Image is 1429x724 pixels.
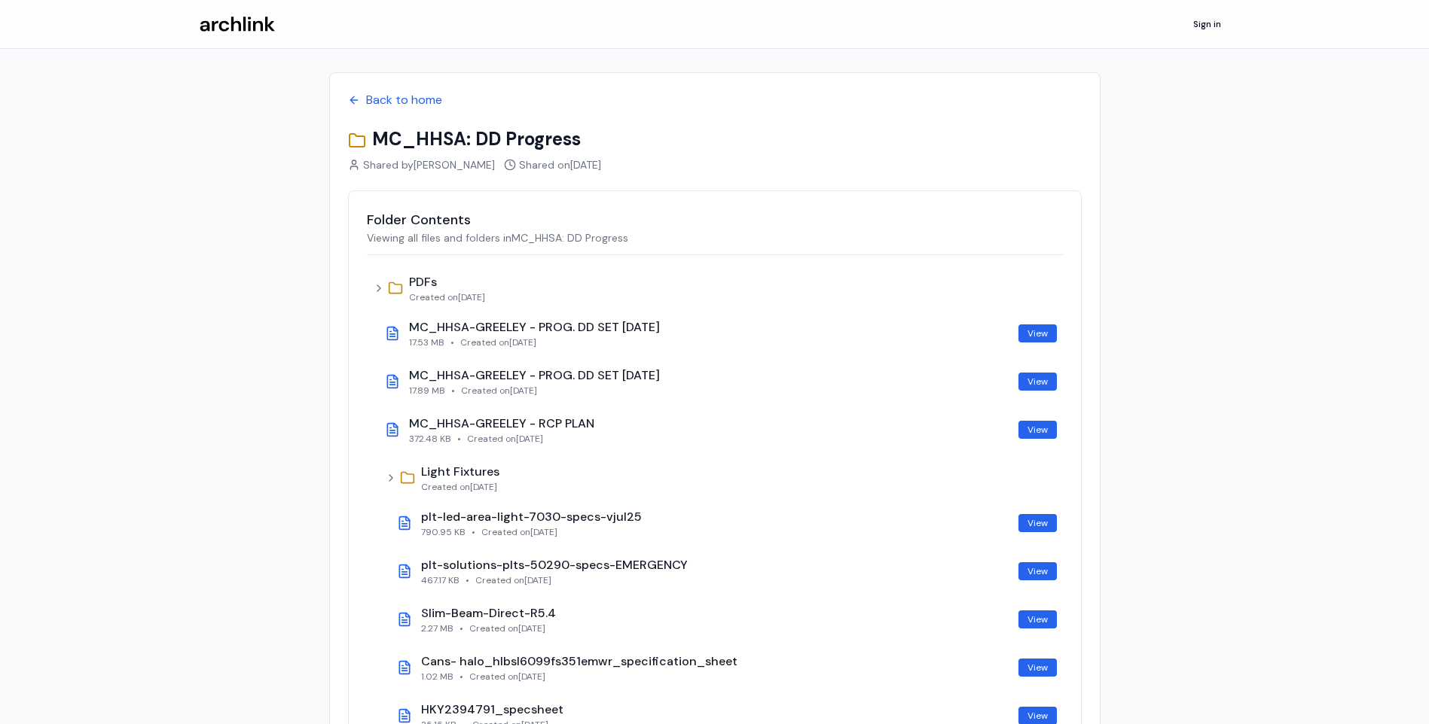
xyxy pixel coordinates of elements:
[475,574,551,586] span: Created on [DATE]
[421,604,1012,622] div: Slim-Beam-Direct-R5.4
[409,367,1012,385] div: MC_HHSA-GREELEY - PROG. DD SET [DATE]
[1018,324,1057,342] a: View
[421,508,1012,526] div: plt-led-area-light-7030-specs-vjul25
[409,318,1012,336] div: MC_HHSA-GREELEY - PROG. DD SET [DATE]
[460,671,463,683] span: •
[457,433,461,445] span: •
[421,526,466,538] span: 790.95 KB
[1018,421,1057,439] a: View
[1184,12,1230,36] a: Sign in
[481,526,557,538] span: Created on [DATE]
[1018,610,1057,628] a: View
[421,481,499,493] div: Created on [DATE]
[421,671,453,683] span: 1.02 MB
[421,556,1012,574] div: plt-solutions-plts-50290-specs-EMERGENCY
[1018,659,1057,677] a: View
[421,574,460,586] span: 467.17 KB
[467,433,543,445] span: Created on [DATE]
[466,574,469,586] span: •
[1018,514,1057,532] a: View
[421,653,1012,671] div: Cans- halo_hlbsl6099fs351emwr_specification_sheet
[421,622,453,634] span: 2.27 MB
[409,273,485,291] div: PDFs
[200,17,275,32] img: Archlink
[367,209,1063,230] h2: Folder Contents
[421,463,499,481] div: Light Fixtures
[460,622,463,634] span: •
[472,526,475,538] span: •
[409,433,451,445] span: 372.48 KB
[348,91,1082,109] a: Back to home
[421,701,1012,719] div: HKY2394791_specsheet
[409,291,485,303] div: Created on [DATE]
[469,671,545,683] span: Created on [DATE]
[451,385,455,397] span: •
[409,336,444,348] span: 17.53 MB
[469,622,545,634] span: Created on [DATE]
[519,157,601,172] span: Shared on [DATE]
[367,230,1063,245] p: Viewing all files and folders in MC_HHSA: DD Progress
[1018,373,1057,391] a: View
[461,385,537,397] span: Created on [DATE]
[1018,562,1057,580] a: View
[409,385,445,397] span: 17.89 MB
[348,127,1082,151] h1: MC_HHSA: DD Progress
[450,336,454,348] span: •
[409,415,1012,433] div: MC_HHSA-GREELEY - RCP PLAN
[460,336,536,348] span: Created on [DATE]
[363,157,495,172] span: Shared by [PERSON_NAME]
